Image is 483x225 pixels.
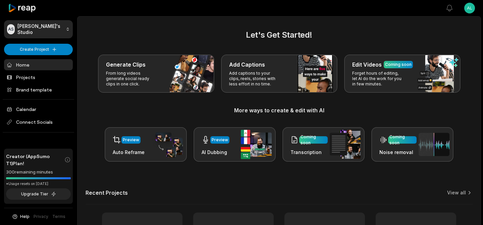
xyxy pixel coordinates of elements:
div: 300 remaining minutes [6,169,71,176]
h3: AI Dubbing [202,149,229,156]
h3: Noise removal [379,149,417,156]
a: View all [447,189,466,196]
div: AS [7,24,15,34]
img: auto_reframe.png [152,132,183,158]
button: Create Project [4,44,73,55]
a: Calendar [4,104,73,115]
p: Add captions to your clips, reels, stories with less effort in no time. [229,71,281,87]
p: From long videos generate social ready clips in one click. [106,71,158,87]
a: Home [4,59,73,70]
h3: Add Captions [229,61,265,69]
div: Preview [212,137,228,143]
a: Brand template [4,84,73,95]
button: Upgrade Tier [6,188,71,200]
h3: Auto Reframe [113,149,145,156]
img: noise_removal.png [419,133,449,156]
p: [PERSON_NAME]'s Studio [17,23,63,35]
div: Preview [123,137,139,143]
img: transcription.png [330,130,361,159]
div: *Usage resets on [DATE] [6,181,71,186]
div: Coming soon [385,62,412,68]
span: Help [20,214,30,220]
h3: Generate Clips [106,61,146,69]
div: Coming soon [389,134,415,146]
img: ai_dubbing.png [241,130,272,159]
h2: Recent Projects [86,189,128,196]
a: Terms [52,214,65,220]
a: Privacy [34,214,48,220]
p: Forget hours of editing, let AI do the work for you in few minutes. [352,71,404,87]
span: Creator (AppSumo T1) Plan! [6,153,64,167]
a: Projects [4,72,73,83]
span: Connect Socials [4,116,73,128]
h3: Edit Videos [352,61,382,69]
h3: More ways to create & edit with AI [86,106,473,114]
h2: Let's Get Started! [86,29,473,41]
h3: Transcription [290,149,328,156]
div: Coming soon [301,134,326,146]
button: Help [12,214,30,220]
